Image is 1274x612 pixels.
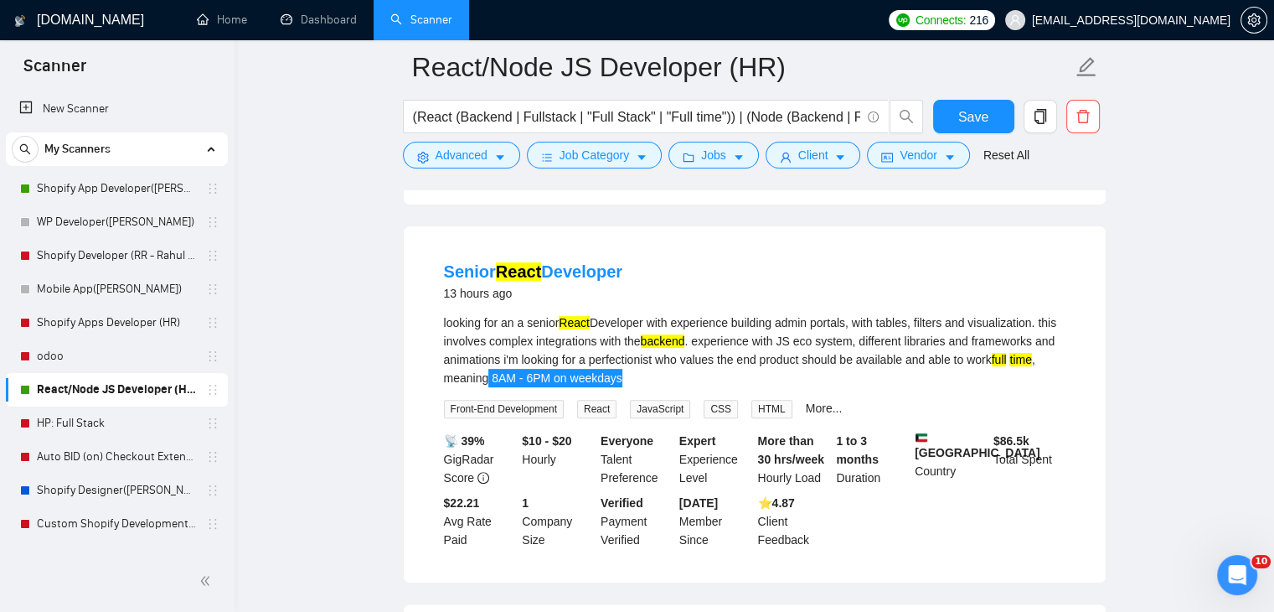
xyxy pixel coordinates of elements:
[37,205,196,239] a: WP Developer([PERSON_NAME])
[522,496,529,510] b: 1
[412,46,1072,88] input: Scanner name...
[1067,109,1099,124] span: delete
[701,146,726,164] span: Jobs
[206,484,219,497] span: holder
[444,314,1065,387] div: looking for an a senior Developer with experience building admin portals, with tables, filters an...
[37,172,196,205] a: Shopify App Developer([PERSON_NAME])
[1024,109,1056,124] span: copy
[281,13,357,27] a: dashboardDashboard
[37,340,196,373] a: odoo
[833,432,911,487] div: Duration
[992,353,1007,366] mark: full
[496,262,541,281] mark: React
[206,417,219,430] span: holder
[1240,13,1267,27] a: setting
[755,494,833,549] div: Client Feedback
[780,151,792,163] span: user
[206,249,219,262] span: holder
[766,142,861,169] button: userClientcaret-down
[199,573,216,589] span: double-left
[527,142,662,169] button: barsJob Categorycaret-down
[6,92,228,126] li: New Scanner
[444,400,564,418] span: Front-End Development
[206,215,219,229] span: holder
[518,494,597,549] div: Company Size
[559,316,590,329] mark: React
[1066,100,1100,133] button: delete
[436,146,487,164] span: Advanced
[37,507,196,541] a: Custom Shopify Development (RR - Radhika R)
[867,142,969,169] button: idcardVendorcaret-down
[1024,100,1057,133] button: copy
[417,151,429,163] span: setting
[37,272,196,306] a: Mobile App([PERSON_NAME])
[37,474,196,507] a: Shopify Designer([PERSON_NAME])
[630,400,690,418] span: JavaScript
[37,239,196,272] a: Shopify Developer (RR - Rahul R)
[601,434,653,448] b: Everyone
[868,112,879,122] span: info-circle
[37,440,196,474] a: Auto BID (on) Checkout Extension Shopify - RR
[444,283,622,303] div: 13 hours ago
[494,151,506,163] span: caret-down
[206,316,219,329] span: holder
[206,383,219,397] span: holder
[704,400,738,418] span: CSS
[37,306,196,340] a: Shopify Apps Developer (HR)
[441,494,519,549] div: Avg Rate Paid
[641,335,685,348] mark: backend
[944,151,956,163] span: caret-down
[1217,555,1257,595] iframe: Intercom live chat
[679,434,716,448] b: Expert
[969,11,988,29] span: 216
[444,434,485,448] b: 📡 39%
[798,146,828,164] span: Client
[733,151,745,163] span: caret-down
[1009,14,1021,26] span: user
[37,407,196,440] a: HP: Full Stack
[834,151,846,163] span: caret-down
[403,142,520,169] button: settingAdvancedcaret-down
[206,517,219,531] span: holder
[206,283,219,296] span: holder
[13,143,38,155] span: search
[12,136,39,163] button: search
[679,496,718,510] b: [DATE]
[19,92,214,126] a: New Scanner
[477,472,489,484] span: info-circle
[601,496,643,510] b: Verified
[1075,56,1097,78] span: edit
[206,182,219,195] span: holder
[197,13,247,27] a: homeHome
[806,402,843,415] a: More...
[444,496,480,510] b: $22.21
[758,434,824,466] b: More than 30 hrs/week
[890,109,922,124] span: search
[890,100,923,133] button: search
[958,106,988,127] span: Save
[541,151,553,163] span: bars
[896,13,910,27] img: upwork-logo.png
[413,106,860,127] input: Search Freelance Jobs...
[522,434,571,448] b: $10 - $20
[758,496,795,510] b: ⭐️ 4.87
[990,432,1069,487] div: Total Spent
[636,151,647,163] span: caret-down
[676,494,755,549] div: Member Since
[206,350,219,363] span: holder
[676,432,755,487] div: Experience Level
[44,132,111,166] span: My Scanners
[1251,555,1271,568] span: 10
[1240,7,1267,34] button: setting
[444,262,622,281] a: SeniorReactDeveloper
[597,494,676,549] div: Payment Verified
[916,11,966,29] span: Connects:
[206,450,219,464] span: holder
[881,151,893,163] span: idcard
[755,432,833,487] div: Hourly Load
[37,541,196,574] a: Shopify Designer([PERSON_NAME])
[900,146,936,164] span: Vendor
[10,54,100,89] span: Scanner
[933,100,1014,133] button: Save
